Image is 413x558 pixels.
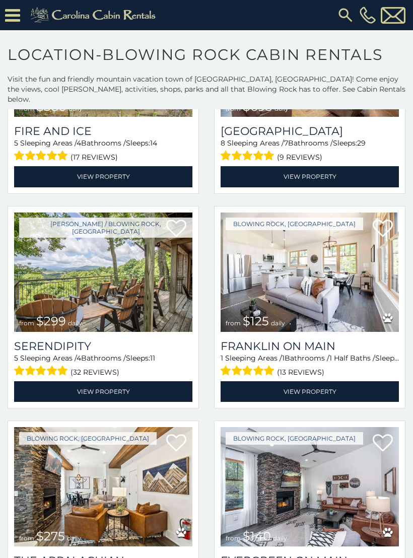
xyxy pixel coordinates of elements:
img: The Appalachian [14,427,192,546]
img: Khaki-logo.png [25,5,164,25]
span: from [19,534,34,542]
span: from [226,319,241,327]
span: 1 Half Baths / [329,354,375,363]
h3: Renaissance Lodge [221,124,399,138]
span: $125 [243,314,269,328]
a: Add to favorites [373,219,393,240]
img: Serendipity [14,213,192,332]
span: 14 [150,138,157,148]
a: The Appalachian from $275 daily [14,427,192,546]
span: 4 [77,354,81,363]
a: View Property [14,381,192,402]
img: Evergreen On Main [221,427,399,546]
a: Blowing Rock, [GEOGRAPHIC_DATA] [226,432,363,445]
a: View Property [221,381,399,402]
span: 1 [221,354,223,363]
span: 7 [284,138,288,148]
a: Evergreen On Main from $140 daily [221,427,399,546]
a: Blowing Rock, [GEOGRAPHIC_DATA] [226,218,363,230]
span: 4 [77,138,81,148]
span: from [226,534,241,542]
a: Serendipity from $299 daily [14,213,192,332]
a: Add to favorites [166,433,186,454]
a: View Property [221,166,399,187]
a: Blowing Rock, [GEOGRAPHIC_DATA] [19,432,157,445]
span: $275 [36,529,65,543]
span: $299 [36,314,66,328]
span: 11 [150,354,155,363]
a: [PERSON_NAME] / Blowing Rock, [GEOGRAPHIC_DATA] [19,218,192,238]
span: 1 [282,354,285,363]
span: 8 [221,138,225,148]
a: [GEOGRAPHIC_DATA] [221,124,399,138]
img: search-regular.svg [336,6,355,24]
span: (9 reviews) [277,151,322,164]
span: daily [68,319,82,327]
span: daily [273,534,287,542]
span: 5 [14,138,18,148]
div: Sleeping Areas / Bathrooms / Sleeps: [221,353,399,379]
div: Sleeping Areas / Bathrooms / Sleeps: [14,353,192,379]
div: Sleeping Areas / Bathrooms / Sleeps: [221,138,399,164]
span: $140 [243,529,271,543]
a: Franklin On Main [221,339,399,353]
span: daily [271,319,285,327]
a: Add to favorites [373,433,393,454]
a: [PHONE_NUMBER] [357,7,378,24]
span: from [19,319,34,327]
a: View Property [14,166,192,187]
span: (32 reviews) [71,366,119,379]
span: 29 [357,138,366,148]
a: Franklin On Main from $125 daily [221,213,399,332]
a: Fire And Ice [14,124,192,138]
span: (13 reviews) [277,366,324,379]
span: 5 [14,354,18,363]
a: Serendipity [14,339,192,353]
span: (17 reviews) [71,151,118,164]
img: Franklin On Main [221,213,399,332]
div: Sleeping Areas / Bathrooms / Sleeps: [14,138,192,164]
span: daily [67,534,81,542]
